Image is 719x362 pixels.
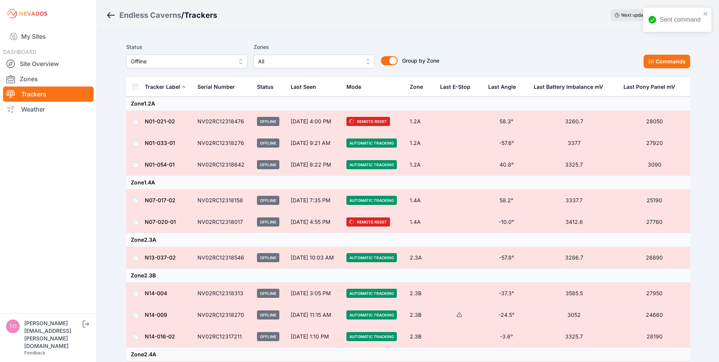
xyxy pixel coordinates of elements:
a: N13-037-02 [145,254,176,261]
td: -10.0° [484,211,529,233]
span: Offline [257,253,279,262]
a: N01-033-01 [145,140,175,146]
a: N07-020-01 [145,219,176,225]
td: 28190 [619,326,690,348]
span: Offline [257,160,279,169]
a: N14-004 [145,290,167,296]
td: 25190 [619,190,690,211]
td: 1.2A [405,132,435,154]
span: Remote Reset [346,117,390,126]
a: Endless Caverns [119,10,181,20]
button: close [703,11,708,17]
a: My Sites [3,27,94,46]
a: N01-021-02 [145,118,175,124]
td: 3325.7 [529,154,619,176]
td: [DATE] 4:00 PM [286,111,342,132]
td: NV02RC12317211 [193,326,252,348]
td: 3325.7 [529,326,619,348]
td: 24660 [619,304,690,326]
button: Commands [644,55,690,68]
div: Tracker Label [145,83,180,91]
td: [DATE] 3:05 PM [286,283,342,304]
a: Feedback [24,350,45,356]
td: NV02RC12318270 [193,304,252,326]
span: Automatic Tracking [346,139,397,148]
td: 3090 [619,154,690,176]
button: All [254,55,375,68]
td: 1.2A [405,111,435,132]
td: NV02RC12318546 [193,247,252,269]
img: Nevados [6,8,49,20]
span: Remote Reset [346,217,390,227]
div: Sent command [660,15,701,24]
td: NV02RC12318017 [193,211,252,233]
a: Trackers [3,87,94,102]
td: [DATE] 11:15 AM [286,304,342,326]
td: NV02RC12318476 [193,111,252,132]
td: 28050 [619,111,690,132]
button: Offline [126,55,247,68]
button: Mode [346,78,367,96]
img: tomasz.barcz@energix-group.com [6,320,20,333]
td: 2.3B [405,283,435,304]
td: [DATE] 8:22 PM [286,154,342,176]
a: Site Overview [3,56,94,71]
div: Status [257,83,274,91]
label: Status [126,42,247,52]
td: 58.3° [484,111,529,132]
td: 2.3B [405,304,435,326]
td: 3412.6 [529,211,619,233]
button: Tracker Label [145,78,186,96]
label: Zones [254,42,375,52]
td: 3585.5 [529,283,619,304]
span: Offline [257,196,279,205]
span: Automatic Tracking [346,160,397,169]
span: Offline [257,117,279,126]
td: 26890 [619,247,690,269]
span: Offline [257,139,279,148]
div: Zone [410,83,423,91]
td: NV02RC12318642 [193,154,252,176]
a: N14-016-02 [145,333,175,340]
span: Offline [257,310,279,320]
div: Last Angle [488,83,516,91]
td: 3052 [529,304,619,326]
div: Last Seen [291,78,337,96]
button: Last Battery Imbalance mV [534,78,609,96]
span: DASHBOARD [3,49,36,55]
span: Offline [131,57,232,66]
span: Group by Zone [402,57,439,64]
span: Automatic Tracking [346,196,397,205]
td: 40.8° [484,154,529,176]
button: Status [257,78,280,96]
span: Offline [257,217,279,227]
div: Mode [346,83,361,91]
h3: Trackers [184,10,217,20]
td: [DATE] 10:03 AM [286,247,342,269]
td: 3377 [529,132,619,154]
td: -24.5° [484,304,529,326]
div: Last Battery Imbalance mV [534,83,603,91]
a: Weather [3,102,94,117]
span: Automatic Tracking [346,289,397,298]
button: Zone [410,78,429,96]
td: -57.8° [484,247,529,269]
td: [DATE] 4:55 PM [286,211,342,233]
td: 58.2° [484,190,529,211]
td: -3.6° [484,326,529,348]
nav: Breadcrumb [106,5,217,25]
div: Last E-Stop [440,83,470,91]
td: [DATE] 9:21 AM [286,132,342,154]
button: Last Pony Panel mV [623,78,681,96]
span: Next update in [621,12,652,18]
a: N01-054-01 [145,161,175,168]
td: 3260.7 [529,111,619,132]
td: NV02RC12318276 [193,132,252,154]
button: Last Angle [488,78,522,96]
td: 1.4A [405,211,435,233]
td: -37.3° [484,283,529,304]
td: 3286.7 [529,247,619,269]
td: Zone 1.4A [126,176,690,190]
a: N14-009 [145,312,167,318]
